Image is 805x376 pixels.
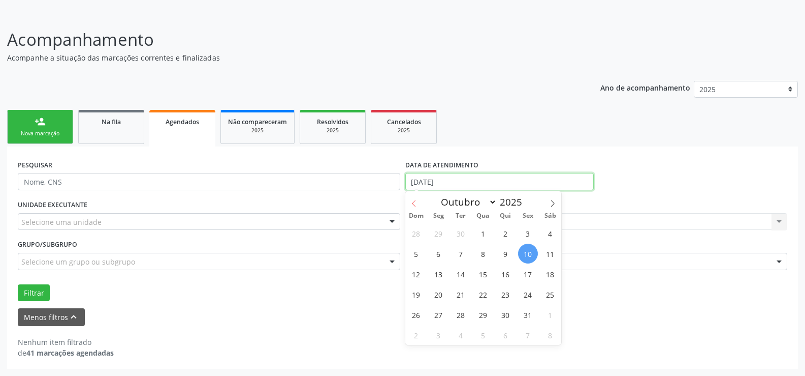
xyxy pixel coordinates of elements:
span: Agendados [166,118,199,126]
span: Outubro 22, 2025 [473,284,493,304]
span: Outubro 2, 2025 [496,223,516,243]
span: Outubro 17, 2025 [518,264,538,284]
span: Outubro 15, 2025 [473,264,493,284]
span: Outubro 20, 2025 [429,284,448,304]
span: Outubro 26, 2025 [406,305,426,325]
span: Outubro 16, 2025 [496,264,516,284]
div: 2025 [307,127,358,134]
span: Setembro 30, 2025 [451,223,471,243]
span: Setembro 28, 2025 [406,223,426,243]
span: Outubro 25, 2025 [540,284,560,304]
div: Nenhum item filtrado [18,337,114,348]
span: Outubro 18, 2025 [540,264,560,284]
div: Nova marcação [15,130,66,137]
div: person_add [35,116,46,127]
span: Outubro 21, 2025 [451,284,471,304]
span: Ter [449,213,472,219]
span: Cancelados [387,118,421,126]
span: Sáb [539,213,561,219]
span: Qua [472,213,494,219]
input: Year [497,195,530,209]
span: Outubro 3, 2025 [518,223,538,243]
select: Month [436,195,497,209]
span: Outubro 28, 2025 [451,305,471,325]
span: Outubro 12, 2025 [406,264,426,284]
button: Menos filtroskeyboard_arrow_up [18,308,85,326]
span: Outubro 13, 2025 [429,264,448,284]
span: Outubro 29, 2025 [473,305,493,325]
span: Novembro 2, 2025 [406,325,426,345]
i: keyboard_arrow_up [68,311,79,323]
label: UNIDADE EXECUTANTE [18,197,87,213]
span: Outubro 27, 2025 [429,305,448,325]
span: Outubro 24, 2025 [518,284,538,304]
p: Acompanhamento [7,27,561,52]
span: Novembro 8, 2025 [540,325,560,345]
p: Ano de acompanhamento [600,81,690,94]
span: Novembro 5, 2025 [473,325,493,345]
span: Outubro 9, 2025 [496,244,516,264]
div: de [18,348,114,358]
label: DATA DE ATENDIMENTO [405,157,478,173]
span: Outubro 11, 2025 [540,244,560,264]
span: Outubro 7, 2025 [451,244,471,264]
span: Outubro 1, 2025 [473,223,493,243]
input: Nome, CNS [18,173,400,190]
input: Selecione um intervalo [405,173,594,190]
span: Novembro 7, 2025 [518,325,538,345]
span: Novembro 1, 2025 [540,305,560,325]
strong: 41 marcações agendadas [26,348,114,358]
p: Acompanhe a situação das marcações correntes e finalizadas [7,52,561,63]
div: 2025 [378,127,429,134]
span: Novembro 4, 2025 [451,325,471,345]
span: Selecione uma unidade [21,217,102,227]
span: Qui [494,213,517,219]
span: Outubro 31, 2025 [518,305,538,325]
span: Seg [427,213,449,219]
span: Outubro 30, 2025 [496,305,516,325]
span: Dom [405,213,428,219]
span: Outubro 8, 2025 [473,244,493,264]
span: Outubro 6, 2025 [429,244,448,264]
span: Na fila [102,118,121,126]
span: Resolvidos [317,118,348,126]
span: Selecione um grupo ou subgrupo [21,256,135,267]
span: Outubro 4, 2025 [540,223,560,243]
span: Outubro 19, 2025 [406,284,426,304]
label: Grupo/Subgrupo [18,237,77,253]
label: PESQUISAR [18,157,52,173]
span: Setembro 29, 2025 [429,223,448,243]
button: Filtrar [18,284,50,302]
span: Outubro 5, 2025 [406,244,426,264]
span: Outubro 10, 2025 [518,244,538,264]
span: Não compareceram [228,118,287,126]
span: Outubro 23, 2025 [496,284,516,304]
span: Novembro 6, 2025 [496,325,516,345]
span: Sex [517,213,539,219]
span: Outubro 14, 2025 [451,264,471,284]
div: 2025 [228,127,287,134]
span: Novembro 3, 2025 [429,325,448,345]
